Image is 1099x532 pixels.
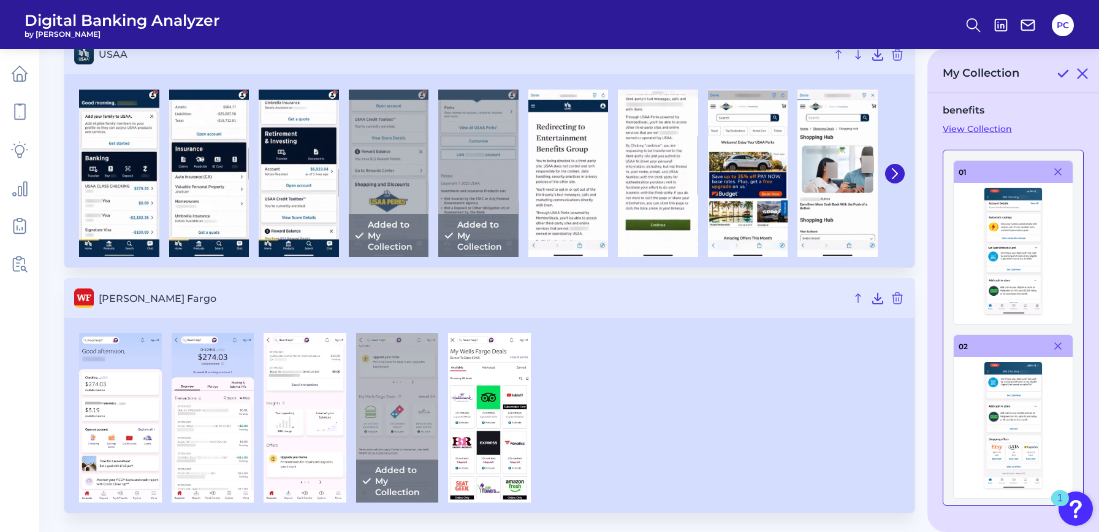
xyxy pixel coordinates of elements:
[79,90,159,258] img: USAA
[264,333,346,503] img: Wells Fargo
[349,90,429,258] img: USAA
[79,333,162,503] img: Wells Fargo
[943,67,1019,80] h3: My Collection
[618,90,698,258] img: USAA
[368,219,424,252] p: Added to My Collection
[984,188,1042,314] img: 1754956713284_455d-CapOne-RC-MOS-Q3-2025.png
[1059,492,1093,526] button: Open Resource Center, 1 new notification
[356,333,439,503] img: Wells Fargo
[959,342,968,351] label: 02
[172,333,254,503] img: Wells Fargo
[375,465,434,498] p: Added to My Collection
[448,333,531,503] img: Wells Fargo
[99,293,846,304] span: [PERSON_NAME] Fargo
[1057,498,1063,514] div: 1
[984,362,1042,488] img: 1754956713282_455e-CapOne-RC-MOS-Q3-2025.png
[797,90,878,258] img: USAA
[25,29,220,39] span: by [PERSON_NAME]
[259,90,339,258] img: USAA
[943,123,1084,134] a: View Collection
[99,48,826,60] span: USAA
[528,90,609,258] img: USAA
[457,219,514,252] p: Added to My Collection
[438,90,519,258] img: USAA
[25,11,220,29] span: Digital Banking Analyzer
[708,90,788,258] img: USAA
[959,168,967,177] label: 01
[1052,14,1074,36] button: PC
[169,90,249,258] img: USAA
